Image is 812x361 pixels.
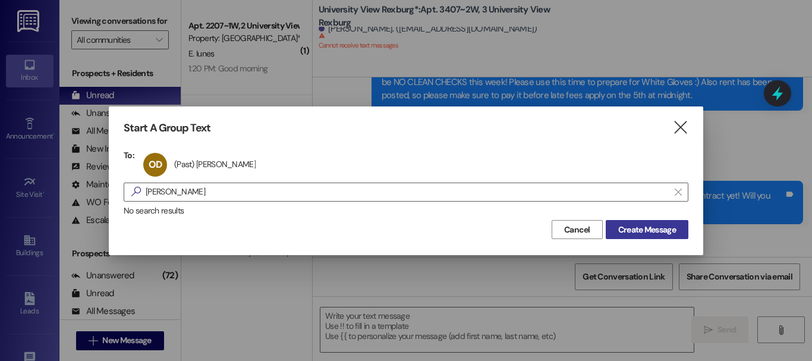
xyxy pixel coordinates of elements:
button: Cancel [552,220,603,239]
h3: To: [124,150,134,161]
input: Search for any contact or apartment [146,184,669,200]
div: No search results [124,205,688,217]
button: Create Message [606,220,688,239]
h3: Start A Group Text [124,121,210,135]
i:  [127,186,146,198]
span: Cancel [564,224,590,236]
span: OD [149,158,162,171]
span: Create Message [618,224,676,236]
button: Clear text [669,183,688,201]
i:  [672,121,688,134]
i:  [675,187,681,197]
div: (Past) [PERSON_NAME] [174,159,256,169]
